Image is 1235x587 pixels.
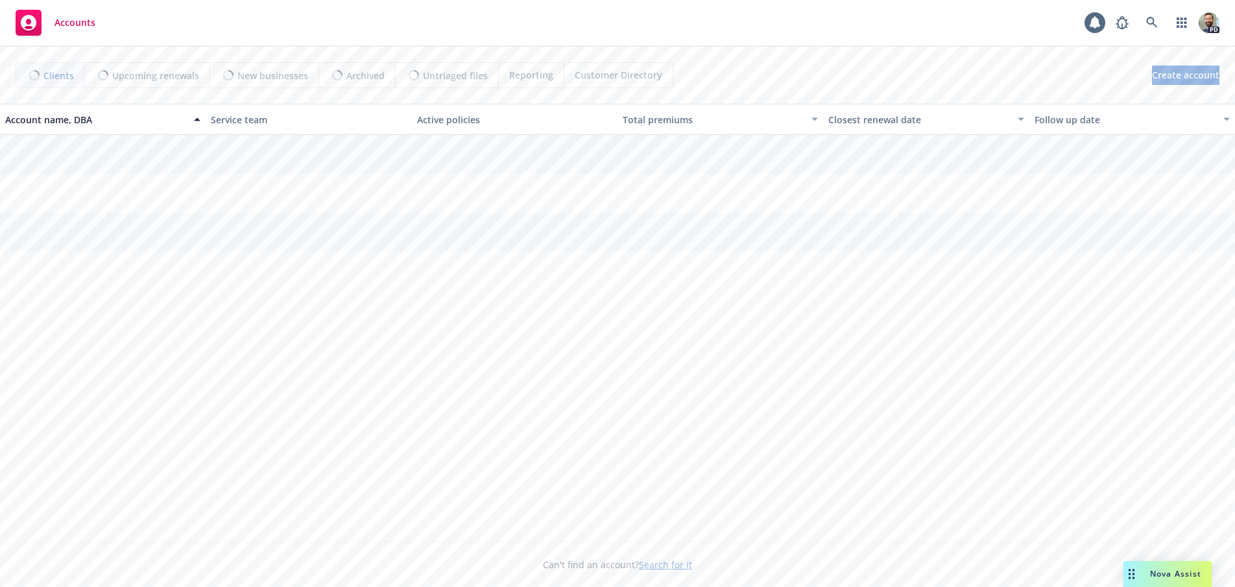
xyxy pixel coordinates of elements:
span: Reporting [509,68,553,82]
a: Search for it [639,558,692,571]
span: Nova Assist [1150,568,1201,579]
a: Search [1139,10,1165,36]
a: Switch app [1169,10,1195,36]
span: Can't find an account? [543,558,692,571]
button: Nova Assist [1123,561,1212,587]
span: Accounts [54,18,95,28]
div: Drag to move [1123,561,1140,587]
button: Total premiums [617,104,823,135]
img: photo [1199,12,1219,33]
div: Closest renewal date [828,113,1009,126]
div: Active policies [417,113,612,126]
a: Accounts [10,5,101,41]
button: Active policies [412,104,617,135]
span: Archived [346,69,385,82]
span: Untriaged files [423,69,488,82]
span: Clients [43,69,74,82]
button: Service team [206,104,411,135]
div: Total premiums [623,113,804,126]
a: Report a Bug [1109,10,1135,36]
span: Upcoming renewals [112,69,199,82]
button: Follow up date [1029,104,1235,135]
span: Customer Directory [575,68,662,82]
div: Service team [211,113,406,126]
span: Create account [1152,63,1219,88]
div: Account name, DBA [5,113,186,126]
a: Create account [1152,66,1219,85]
div: Follow up date [1035,113,1216,126]
button: Closest renewal date [823,104,1029,135]
span: New businesses [237,69,308,82]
